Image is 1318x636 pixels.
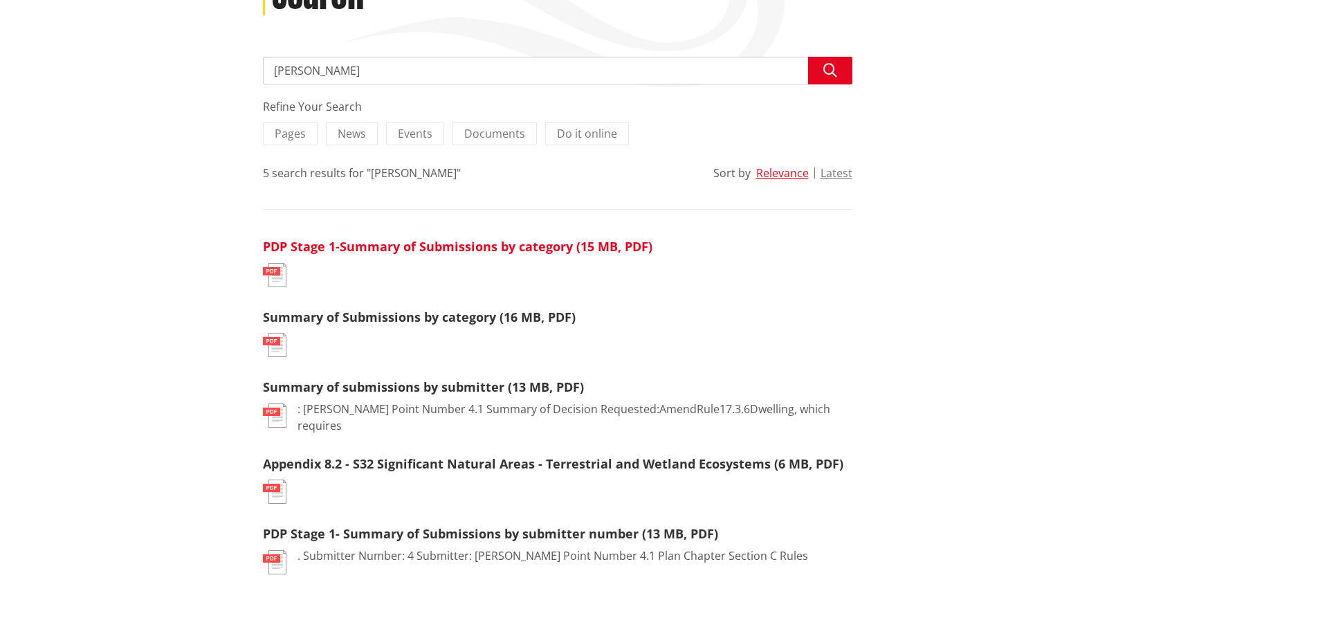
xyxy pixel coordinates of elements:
[713,165,751,181] div: Sort by
[464,126,525,141] span: Documents
[263,480,286,504] img: document-pdf.svg
[275,126,306,141] span: Pages
[821,167,852,179] button: Latest
[263,238,652,255] a: PDP Stage 1-Summary of Submissions by category (15 MB, PDF)
[398,126,432,141] span: Events
[756,167,809,179] button: Relevance
[263,98,852,115] div: Refine Your Search
[263,165,461,181] div: 5 search results for "[PERSON_NAME]"
[263,333,286,357] img: document-pdf.svg
[1254,578,1304,628] iframe: Messenger Launcher
[263,263,286,287] img: document-pdf.svg
[263,550,286,574] img: document-pdf.svg
[557,126,617,141] span: Do it online
[263,525,718,542] a: PDP Stage 1- Summary of Submissions by submitter number (13 MB, PDF)
[263,403,286,428] img: document-pdf.svg
[263,455,843,472] a: Appendix 8.2 - S32 Significant Natural Areas - Terrestrial and Wetland Ecosystems (6 MB, PDF)
[263,57,852,84] input: Search input
[338,126,366,141] span: News
[263,379,584,395] a: Summary of submissions by submitter (13 MB, PDF)
[298,401,852,434] p: : [PERSON_NAME] Point Number 4.1 Summary of Decision Requested:AmendRule17.3.6Dwelling, which req...
[263,309,576,325] a: Summary of Submissions by category (16 MB, PDF)
[298,547,808,564] p: . Submitter Number: 4 Submitter: [PERSON_NAME] Point Number 4.1 Plan Chapter Section C Rules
